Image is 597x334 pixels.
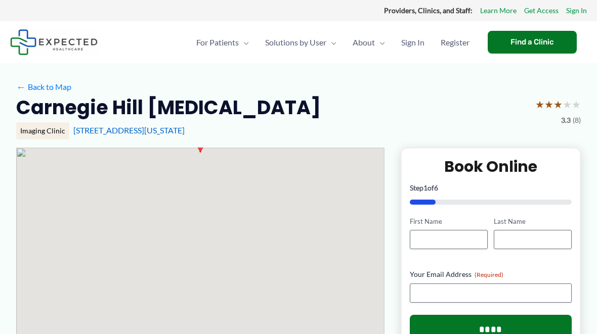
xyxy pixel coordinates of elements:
span: ★ [553,95,563,114]
nav: Primary Site Navigation [188,25,478,60]
label: Last Name [494,217,572,226]
span: Menu Toggle [239,25,249,60]
a: For PatientsMenu Toggle [188,25,257,60]
span: (8) [573,114,581,127]
div: Imaging Clinic [16,122,69,139]
h2: Carnegie Hill [MEDICAL_DATA] [16,95,321,120]
a: Find a Clinic [488,31,577,54]
span: Menu Toggle [326,25,336,60]
a: Sign In [393,25,433,60]
strong: Providers, Clinics, and Staff: [384,6,473,15]
span: About [353,25,375,60]
span: ★ [572,95,581,114]
span: For Patients [196,25,239,60]
a: [STREET_ADDRESS][US_STATE] [73,125,185,135]
span: Menu Toggle [375,25,385,60]
a: Learn More [480,4,517,17]
a: Sign In [566,4,587,17]
a: Solutions by UserMenu Toggle [257,25,345,60]
span: Sign In [401,25,424,60]
span: 6 [434,183,438,192]
a: Register [433,25,478,60]
span: Solutions by User [265,25,326,60]
span: ← [16,82,26,91]
label: Your Email Address [410,269,572,279]
span: Register [441,25,470,60]
span: 1 [423,183,428,192]
label: First Name [410,217,488,226]
span: ★ [535,95,544,114]
h2: Book Online [410,157,572,176]
span: ★ [544,95,553,114]
a: Get Access [524,4,559,17]
span: ★ [563,95,572,114]
a: AboutMenu Toggle [345,25,393,60]
a: ←Back to Map [16,79,71,94]
p: Step of [410,184,572,192]
span: (Required) [475,271,503,278]
span: 3.3 [561,114,571,127]
img: Expected Healthcare Logo - side, dark font, small [10,29,98,55]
